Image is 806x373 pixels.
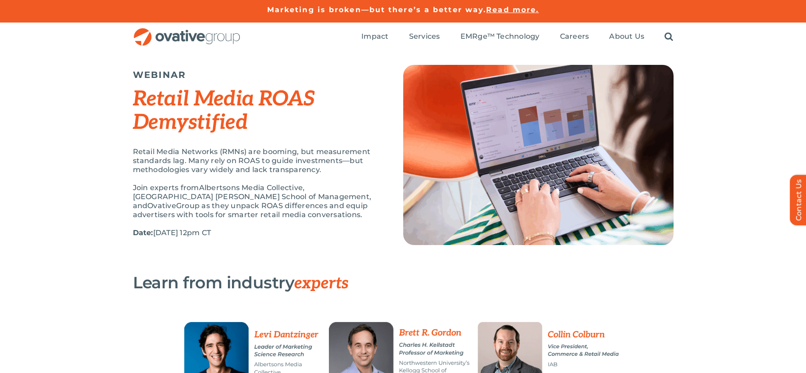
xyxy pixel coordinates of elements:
em: Retail Media ROAS Demystified [133,86,315,135]
h5: WEBINAR [133,69,381,80]
a: Search [665,32,673,42]
a: Marketing is broken—but there’s a better way. [267,5,487,14]
span: About Us [609,32,644,41]
nav: Menu [361,23,673,51]
img: Top Image (2) [403,65,674,245]
a: Services [409,32,440,42]
span: Ovative [147,201,176,210]
h3: Learn from industry [133,273,628,292]
a: Read more. [486,5,539,14]
a: Careers [560,32,589,42]
p: Retail Media Networks (RMNs) are booming, but measurement standards lag. Many rely on ROAS to gui... [133,147,381,174]
strong: Date: [133,228,153,237]
span: Impact [361,32,388,41]
span: Careers [560,32,589,41]
p: Join experts from [133,183,381,219]
a: About Us [609,32,644,42]
a: OG_Full_horizontal_RGB [133,27,241,36]
a: EMRge™ Technology [460,32,540,42]
span: Group as they unpack ROAS differences and equip advertisers with tools for smarter retail media c... [133,201,368,219]
span: experts [294,273,348,293]
span: Albertsons Media Collective, [GEOGRAPHIC_DATA] [PERSON_NAME] School of Management, and [133,183,372,210]
span: Services [409,32,440,41]
p: [DATE] 12pm CT [133,228,381,237]
a: Impact [361,32,388,42]
span: EMRge™ Technology [460,32,540,41]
